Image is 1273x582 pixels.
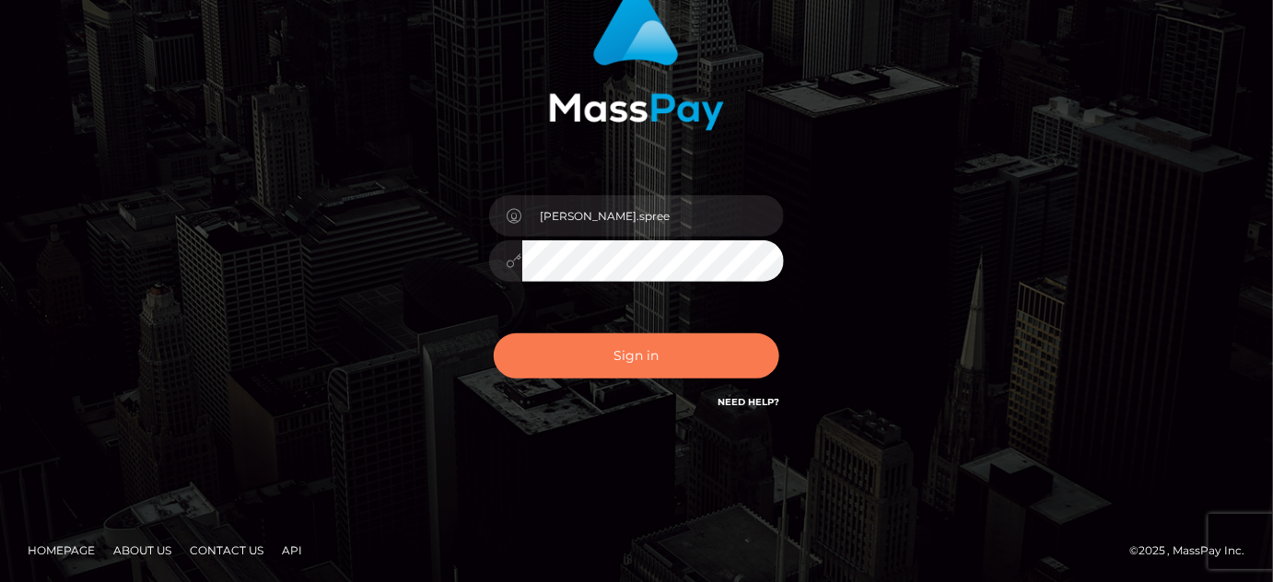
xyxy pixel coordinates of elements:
[522,195,784,237] input: Username...
[182,536,271,565] a: Contact Us
[718,396,779,408] a: Need Help?
[20,536,102,565] a: Homepage
[494,333,779,378] button: Sign in
[106,536,179,565] a: About Us
[1129,541,1259,561] div: © 2025 , MassPay Inc.
[274,536,309,565] a: API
